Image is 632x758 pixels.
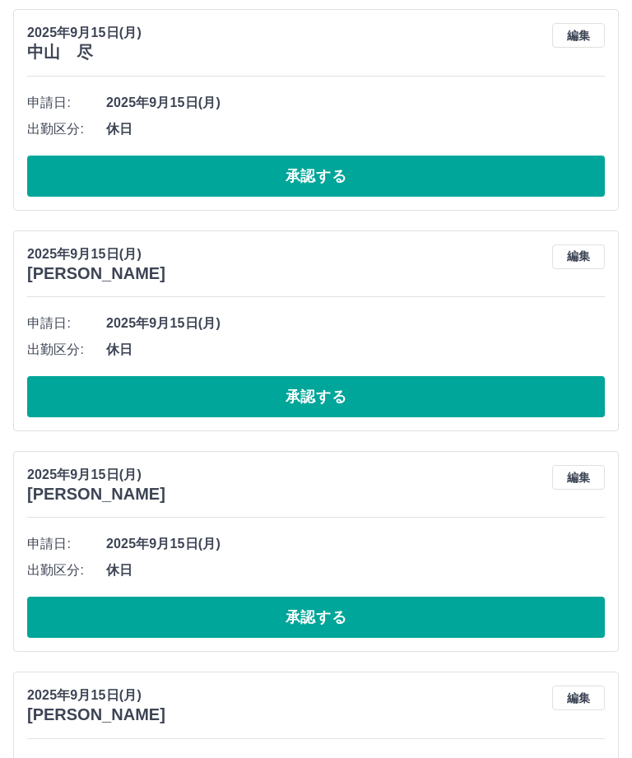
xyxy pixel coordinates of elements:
span: 休日 [106,340,605,360]
span: 出勤区分: [27,119,106,139]
h3: [PERSON_NAME] [27,264,165,283]
span: 休日 [106,560,605,580]
span: 休日 [106,119,605,139]
h3: [PERSON_NAME] [27,485,165,504]
button: 編集 [552,244,605,269]
button: 承認する [27,156,605,197]
span: 申請日: [27,314,106,333]
button: 承認する [27,376,605,417]
span: 出勤区分: [27,340,106,360]
button: 承認する [27,597,605,638]
p: 2025年9月15日(月) [27,465,165,485]
button: 編集 [552,465,605,490]
button: 編集 [552,23,605,48]
button: 編集 [552,686,605,710]
span: 2025年9月15日(月) [106,534,605,554]
h3: 中山 尽 [27,43,142,62]
span: 2025年9月15日(月) [106,314,605,333]
span: 申請日: [27,93,106,113]
span: 2025年9月15日(月) [106,93,605,113]
span: 出勤区分: [27,560,106,580]
p: 2025年9月15日(月) [27,244,165,264]
p: 2025年9月15日(月) [27,23,142,43]
p: 2025年9月15日(月) [27,686,165,705]
span: 申請日: [27,534,106,554]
